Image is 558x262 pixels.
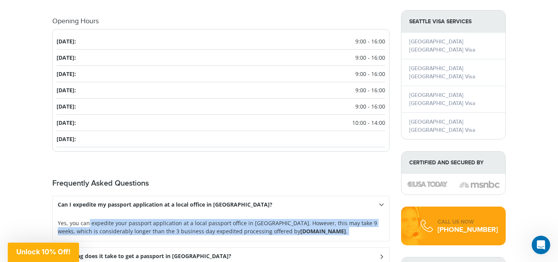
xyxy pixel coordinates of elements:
div: [PHONE_NUMBER] [437,226,498,234]
strong: Certified and Secured by [401,152,505,174]
iframe: Intercom live chat [532,236,550,254]
h4: Opening Hours [52,17,389,25]
span: 10:00 - 14:00 [352,119,385,127]
li: [DATE]: [57,131,385,147]
div: Unlock 10% Off! [8,243,79,262]
a: [GEOGRAPHIC_DATA] [GEOGRAPHIC_DATA] Visa [409,65,475,80]
strong: [DOMAIN_NAME] [300,228,346,235]
li: [DATE]: [57,115,385,131]
span: 9:00 - 16:00 [355,70,385,78]
li: [DATE]: [57,33,385,50]
span: 9:00 - 16:00 [355,102,385,110]
li: [DATE]: [57,98,385,115]
h3: How long does it take to get a passport in [GEOGRAPHIC_DATA]? [58,253,231,260]
img: image description [459,180,499,189]
p: Yes, you can expedite your passport application at a local passport office in [GEOGRAPHIC_DATA]. ... [58,219,384,235]
a: [GEOGRAPHIC_DATA] [GEOGRAPHIC_DATA] Visa [409,119,475,133]
a: [GEOGRAPHIC_DATA] [GEOGRAPHIC_DATA] Visa [409,38,475,53]
img: image description [407,181,448,187]
a: [GEOGRAPHIC_DATA] [GEOGRAPHIC_DATA] Visa [409,92,475,107]
span: 9:00 - 16:00 [355,86,385,94]
span: 9:00 - 16:00 [355,53,385,62]
span: Unlock 10% Off! [16,248,71,256]
span: 9:00 - 16:00 [355,37,385,45]
li: [DATE]: [57,50,385,66]
strong: Seattle Visa Services [401,10,505,33]
li: [DATE]: [57,82,385,98]
div: CALL US NOW [437,218,498,226]
li: [DATE]: [57,66,385,82]
h3: Can I expedite my passport application at a local office in [GEOGRAPHIC_DATA]? [58,202,272,208]
h2: Frequently Asked Questions [52,179,389,188]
